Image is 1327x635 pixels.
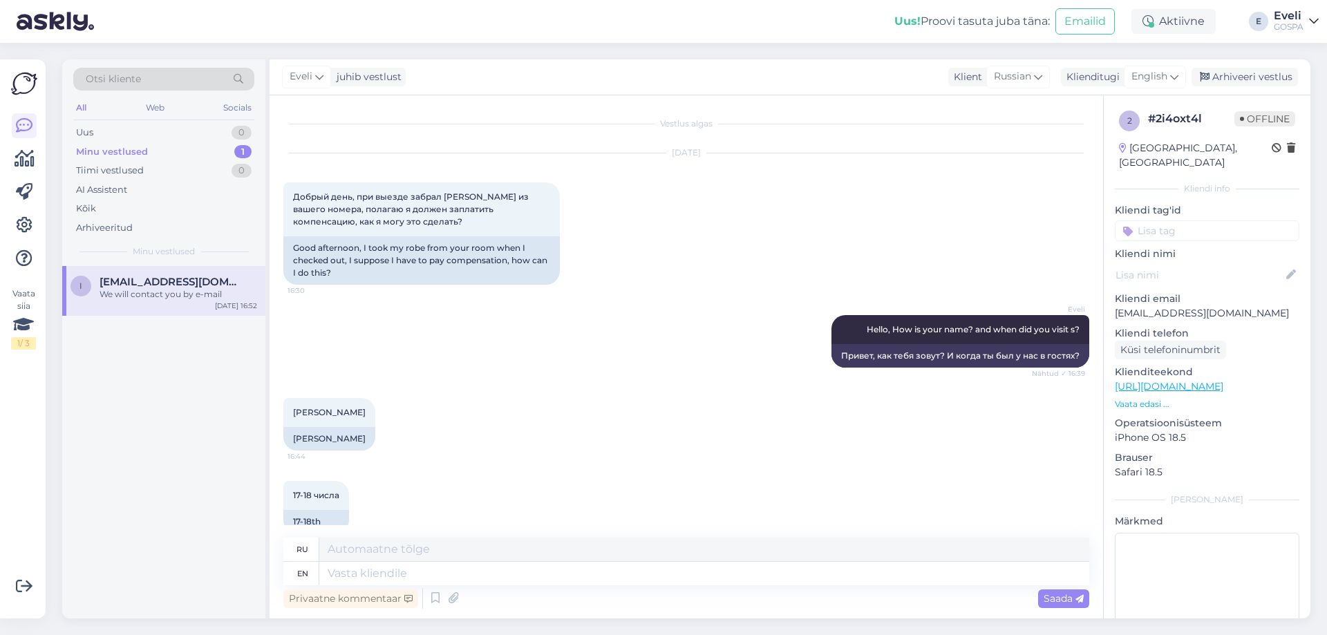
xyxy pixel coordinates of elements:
[283,117,1089,130] div: Vestlus algas
[948,70,982,84] div: Klient
[1249,12,1268,31] div: E
[1115,416,1299,430] p: Operatsioonisüsteem
[293,490,339,500] span: 17-18 числа
[1234,111,1295,126] span: Offline
[76,183,127,197] div: AI Assistent
[234,145,252,159] div: 1
[1115,493,1299,506] div: [PERSON_NAME]
[11,287,36,350] div: Vaata siia
[100,276,243,288] span: iljabaikovs278@gmail.com
[283,510,349,533] div: 17-18th
[994,69,1031,84] span: Russian
[133,245,195,258] span: Minu vestlused
[1115,292,1299,306] p: Kliendi email
[1115,341,1226,359] div: Küsi telefoninumbrit
[1115,220,1299,241] input: Lisa tag
[1274,10,1304,21] div: Eveli
[143,99,167,117] div: Web
[297,538,308,561] div: ru
[76,202,96,216] div: Kõik
[1115,451,1299,465] p: Brauser
[1131,69,1167,84] span: English
[283,146,1089,159] div: [DATE]
[1127,115,1132,126] span: 2
[1115,326,1299,341] p: Kliendi telefon
[1115,182,1299,195] div: Kliendi info
[283,589,418,608] div: Privaatne kommentaar
[76,164,144,178] div: Tiimi vestlused
[11,70,37,97] img: Askly Logo
[331,70,402,84] div: juhib vestlust
[76,221,133,235] div: Arhiveeritud
[232,164,252,178] div: 0
[293,407,366,417] span: [PERSON_NAME]
[283,236,560,285] div: Good afternoon, I took my robe from your room when I checked out, I suppose I have to pay compens...
[293,191,531,227] span: Добрый день, при выезде забрал [PERSON_NAME] из вашего номера, полагаю я должен заплатить компенс...
[1115,465,1299,480] p: Safari 18.5
[76,145,148,159] div: Minu vestlused
[1055,8,1115,35] button: Emailid
[1115,380,1223,392] a: [URL][DOMAIN_NAME]
[1115,398,1299,410] p: Vaata edasi ...
[79,281,82,291] span: i
[1115,365,1299,379] p: Klienditeekond
[894,13,1050,30] div: Proovi tasuta juba täna:
[1119,141,1272,170] div: [GEOGRAPHIC_DATA], [GEOGRAPHIC_DATA]
[894,15,921,28] b: Uus!
[290,69,312,84] span: Eveli
[1032,368,1085,379] span: Nähtud ✓ 16:39
[297,562,308,585] div: en
[73,99,89,117] div: All
[1192,68,1298,86] div: Arhiveeri vestlus
[1061,70,1120,84] div: Klienditugi
[1148,111,1234,127] div: # 2i4oxt4l
[1044,592,1084,605] span: Saada
[215,301,257,311] div: [DATE] 16:52
[1033,304,1085,314] span: Eveli
[1131,9,1216,34] div: Aktiivne
[220,99,254,117] div: Socials
[1115,430,1299,445] p: iPhone OS 18.5
[76,126,93,140] div: Uus
[1116,267,1283,283] input: Lisa nimi
[288,285,339,296] span: 16:30
[1115,247,1299,261] p: Kliendi nimi
[232,126,252,140] div: 0
[283,427,375,451] div: [PERSON_NAME]
[1115,203,1299,218] p: Kliendi tag'id
[1115,514,1299,529] p: Märkmed
[86,72,141,86] span: Otsi kliente
[288,451,339,462] span: 16:44
[11,337,36,350] div: 1 / 3
[100,288,257,301] div: We will contact you by e-mail
[867,324,1080,334] span: Hello, How is your name? and when did you visit s?
[1274,10,1319,32] a: EveliGOSPA
[1115,306,1299,321] p: [EMAIL_ADDRESS][DOMAIN_NAME]
[1274,21,1304,32] div: GOSPA
[831,344,1089,368] div: Привет, как тебя зовут? И когда ты был у нас в гостях?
